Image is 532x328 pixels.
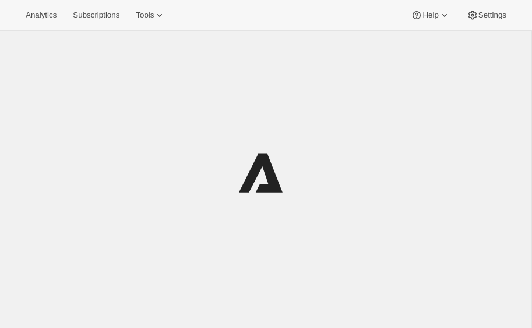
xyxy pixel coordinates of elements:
[26,11,57,20] span: Analytics
[136,11,154,20] span: Tools
[478,11,506,20] span: Settings
[19,7,64,23] button: Analytics
[66,7,126,23] button: Subscriptions
[404,7,457,23] button: Help
[129,7,172,23] button: Tools
[73,11,119,20] span: Subscriptions
[460,7,513,23] button: Settings
[422,11,438,20] span: Help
